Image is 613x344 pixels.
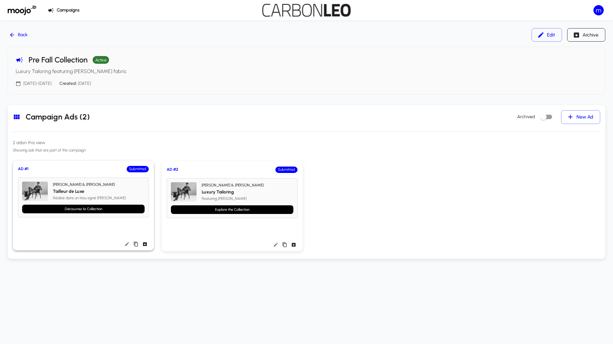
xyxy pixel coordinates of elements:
[53,182,145,188] span: [PERSON_NAME] & [PERSON_NAME]
[59,80,91,87] p: [DATE]
[275,167,298,172] span: Submitted
[272,241,280,249] button: Edit ad
[141,240,149,248] button: Archive ad
[93,57,109,63] span: Active
[8,29,30,41] button: Back
[290,241,298,249] button: Archive ad
[202,190,293,195] h6: Luxury Tailoring
[8,5,36,15] img: Moojo Logo
[593,5,604,15] div: m
[202,196,293,201] span: Featuring [PERSON_NAME]
[46,4,82,16] button: Campaigns
[13,140,86,146] p: 2 ads in this view
[561,110,600,124] button: New Ad
[127,166,149,172] span: Submitted
[171,182,197,201] img: Ad preview
[23,80,52,87] p: [DATE] - [DATE]
[53,196,145,200] span: Réalisé dans un tissu signé [PERSON_NAME]
[13,148,86,152] span: Showing ads that are part of this campaign
[132,240,140,248] button: Duplicate ad
[123,240,131,248] button: Edit ad
[275,167,298,173] div: Submitted
[202,182,293,189] span: [PERSON_NAME] & [PERSON_NAME]
[29,55,88,65] h5: Pre Fall Collection
[532,28,562,42] button: Edit
[567,28,605,42] button: Archive
[592,4,605,17] button: Standard privileges
[18,166,29,172] span: AD # 1
[26,112,90,122] h5: Campaign Ads ( 2 )
[59,81,77,86] strong: Created:
[517,114,535,120] p: Archived
[22,182,48,201] img: Ad preview
[167,167,178,173] span: AD # 2
[281,241,289,249] button: Duplicate ad
[16,68,208,75] p: Luxury Tailoring featuring [PERSON_NAME] fabric
[262,4,351,17] img: Carbonleo Logo
[53,189,145,194] h6: Tailleur de Luxe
